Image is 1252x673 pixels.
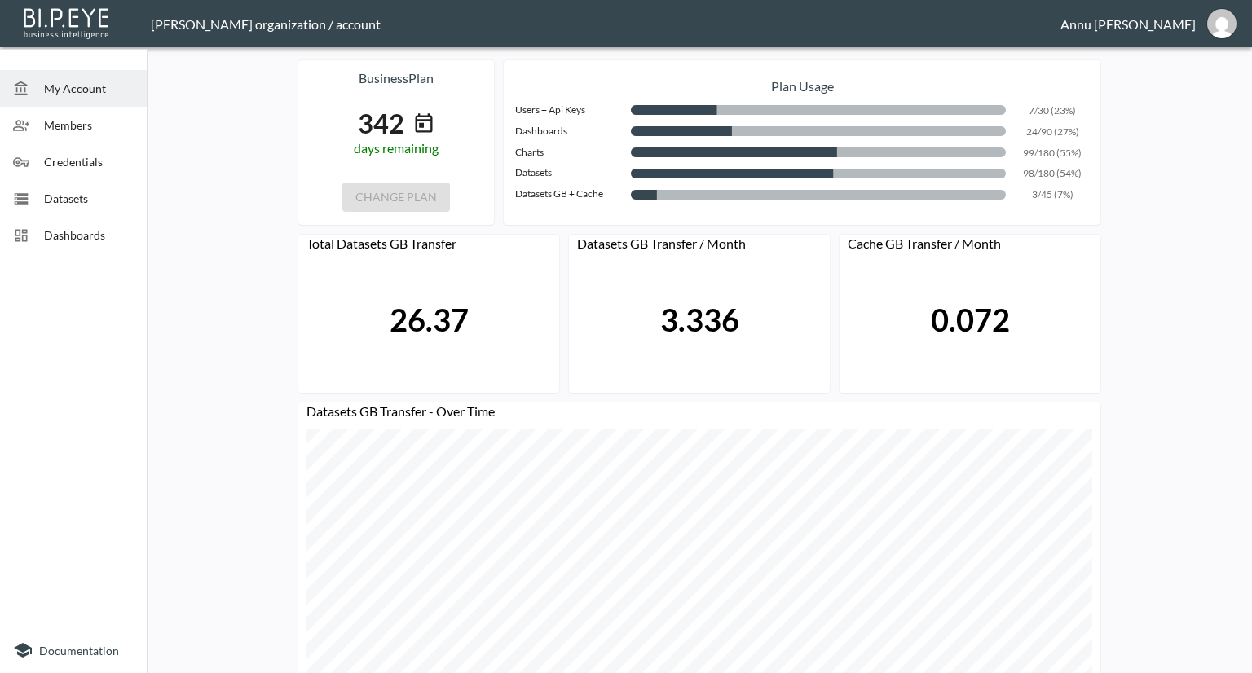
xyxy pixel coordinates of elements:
[1196,4,1248,43] button: annu@mutualart.com
[1012,166,1092,180] p: 98/180 (54%)
[151,16,1060,32] div: [PERSON_NAME] organization / account
[1060,16,1196,32] div: Annu [PERSON_NAME]
[44,227,134,244] span: Dashboards
[298,60,494,88] p: business Plan
[1012,125,1092,139] p: 24/90 (27%)
[298,403,1100,429] div: Datasets GB Transfer - Over Time
[1012,187,1092,201] p: 3/45 (7%)
[512,103,1092,125] div: 7/30 (23%)
[931,301,1010,338] div: 0.072
[44,190,134,207] span: Datasets
[342,187,450,203] span: Only owners can change plan
[44,153,134,170] span: Credentials
[13,640,134,660] a: Documentation
[660,301,739,338] div: 3.336
[512,166,1092,187] div: 98/180 (54%)
[512,187,1092,209] div: 3/45 (7%)
[512,68,1092,103] p: Plan Usage
[512,146,1092,167] div: 99/180 (55%)
[1012,146,1092,160] p: 99/180 (55%)
[512,146,631,167] div: Charts
[840,235,1100,261] div: Cache GB Transfer / Month
[298,140,494,156] div: days remaining
[512,125,1092,146] div: 24/90 (27%)
[298,235,559,261] div: Total Datasets GB Transfer
[1012,103,1092,117] p: 7/30 (23%)
[20,4,114,41] img: bipeye-logo
[44,117,134,134] span: Members
[512,187,631,209] div: Datasets GB + Cache
[512,103,631,125] div: Users + Api Keys
[390,301,469,338] div: 26.37
[358,108,404,140] div: 342
[512,125,631,146] div: Dashboards
[39,644,119,658] span: Documentation
[44,80,134,97] span: My Account
[1207,9,1237,38] img: 30a3054078d7a396129f301891e268cf
[512,166,631,187] div: Datasets
[569,235,830,261] div: Datasets GB Transfer / Month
